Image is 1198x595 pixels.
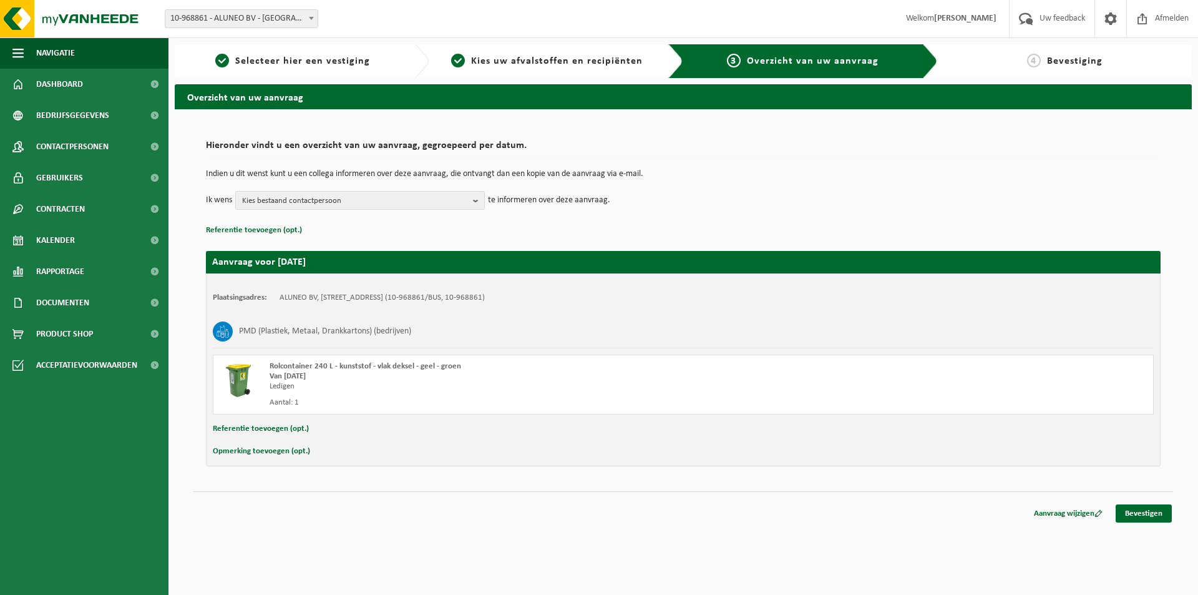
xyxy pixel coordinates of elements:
strong: Van [DATE] [270,372,306,380]
span: 4 [1027,54,1041,67]
span: Contracten [36,194,85,225]
span: Bedrijfsgegevens [36,100,109,131]
img: WB-0240-HPE-GN-50.png [220,361,257,399]
h3: PMD (Plastiek, Metaal, Drankkartons) (bedrijven) [239,322,411,342]
div: Aantal: 1 [270,398,733,408]
strong: Plaatsingsadres: [213,293,267,302]
p: Ik wens [206,191,232,210]
span: Kalender [36,225,75,256]
a: 2Kies uw afvalstoffen en recipiënten [436,54,659,69]
div: Ledigen [270,381,733,391]
span: 10-968861 - ALUNEO BV - HUIZINGEN [165,10,318,27]
strong: [PERSON_NAME] [934,14,996,23]
button: Referentie toevoegen (opt.) [213,421,309,437]
span: Kies bestaand contactpersoon [242,192,468,210]
span: Acceptatievoorwaarden [36,350,137,381]
span: Bevestiging [1047,56,1103,66]
span: Product Shop [36,318,93,350]
td: ALUNEO BV, [STREET_ADDRESS] (10-968861/BUS, 10-968861) [280,293,485,303]
button: Opmerking toevoegen (opt.) [213,443,310,460]
span: 3 [727,54,741,67]
span: 2 [451,54,465,67]
a: Bevestigen [1116,504,1172,523]
span: 1 [215,54,229,67]
span: Documenten [36,287,89,318]
a: Aanvraag wijzigen [1025,504,1112,523]
span: Rapportage [36,256,84,287]
button: Kies bestaand contactpersoon [235,191,485,210]
h2: Overzicht van uw aanvraag [175,84,1192,109]
span: Rolcontainer 240 L - kunststof - vlak deksel - geel - groen [270,362,461,370]
p: Indien u dit wenst kunt u een collega informeren over deze aanvraag, die ontvangt dan een kopie v... [206,170,1161,179]
h2: Hieronder vindt u een overzicht van uw aanvraag, gegroepeerd per datum. [206,140,1161,157]
span: Kies uw afvalstoffen en recipiënten [471,56,643,66]
span: Navigatie [36,37,75,69]
button: Referentie toevoegen (opt.) [206,222,302,238]
span: Overzicht van uw aanvraag [747,56,879,66]
span: Dashboard [36,69,83,100]
span: 10-968861 - ALUNEO BV - HUIZINGEN [165,9,318,28]
p: te informeren over deze aanvraag. [488,191,610,210]
span: Contactpersonen [36,131,109,162]
span: Gebruikers [36,162,83,194]
strong: Aanvraag voor [DATE] [212,257,306,267]
span: Selecteer hier een vestiging [235,56,370,66]
a: 1Selecteer hier een vestiging [181,54,404,69]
